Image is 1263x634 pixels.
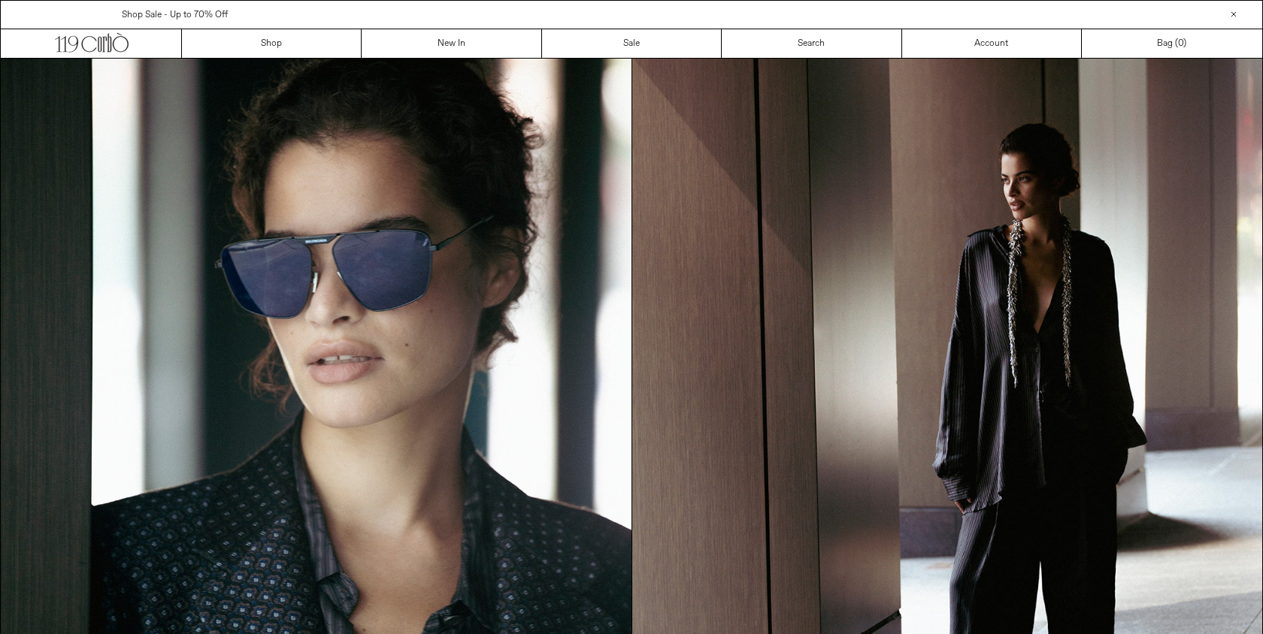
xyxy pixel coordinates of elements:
[902,29,1082,58] a: Account
[122,9,228,21] a: Shop Sale - Up to 70% Off
[542,29,722,58] a: Sale
[182,29,362,58] a: Shop
[1178,37,1186,50] span: )
[362,29,541,58] a: New In
[1082,29,1261,58] a: Bag ()
[1178,38,1183,50] span: 0
[722,29,901,58] a: Search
